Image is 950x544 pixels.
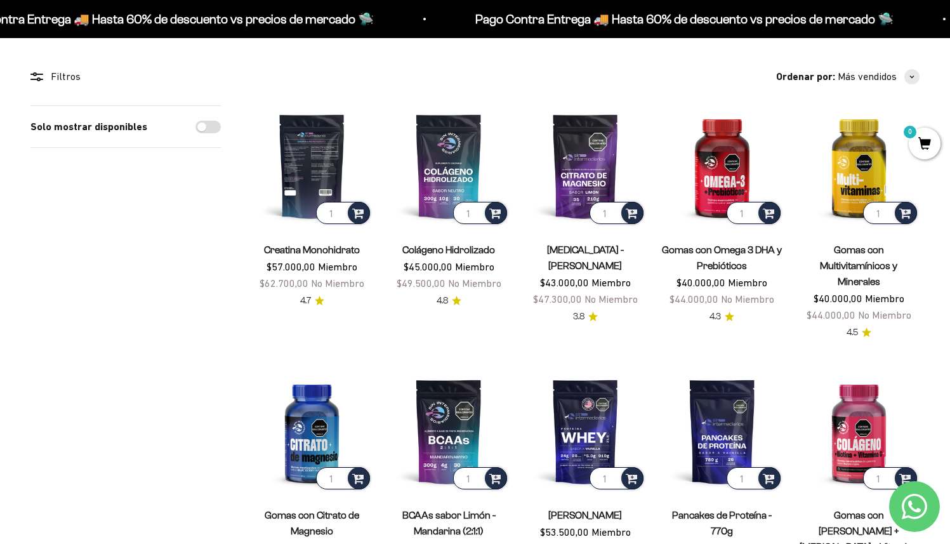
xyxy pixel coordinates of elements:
[591,277,631,288] span: Miembro
[404,261,452,272] span: $45.000,00
[909,138,940,152] a: 0
[847,326,858,340] span: 4.5
[474,9,892,29] p: Pago Contra Entrega 🚚 Hasta 60% de descuento vs precios de mercado 🛸
[676,277,725,288] span: $40.000,00
[311,277,364,289] span: No Miembro
[776,69,835,85] span: Ordenar por:
[547,244,624,271] a: [MEDICAL_DATA] - [PERSON_NAME]
[402,510,496,536] a: BCAAs sabor Limón - Mandarina (2:1:1)
[548,510,622,521] a: [PERSON_NAME]
[265,510,359,536] a: Gomas con Citrato de Magnesio
[814,293,862,304] span: $40.000,00
[865,293,904,304] span: Miembro
[397,277,445,289] span: $49.500,00
[437,294,448,308] span: 4.8
[267,261,315,272] span: $57.000,00
[573,310,584,324] span: 3.8
[30,69,221,85] div: Filtros
[540,277,589,288] span: $43.000,00
[709,310,721,324] span: 4.3
[251,105,373,227] img: Creatina Monohidrato
[838,69,920,85] button: Más vendidos
[591,526,631,538] span: Miembro
[260,277,308,289] span: $62.700,00
[300,294,324,308] a: 4.74.7 de 5.0 estrellas
[448,277,501,289] span: No Miembro
[902,124,918,140] mark: 0
[455,261,494,272] span: Miembro
[533,293,582,305] span: $47.300,00
[402,244,495,255] a: Colágeno Hidrolizado
[820,244,897,287] a: Gomas con Multivitamínicos y Minerales
[838,69,897,85] span: Más vendidos
[858,309,911,321] span: No Miembro
[573,310,598,324] a: 3.83.8 de 5.0 estrellas
[672,510,772,536] a: Pancakes de Proteína - 770g
[584,293,638,305] span: No Miembro
[807,309,855,321] span: $44.000,00
[437,294,461,308] a: 4.84.8 de 5.0 estrellas
[709,310,734,324] a: 4.34.3 de 5.0 estrellas
[30,119,147,135] label: Solo mostrar disponibles
[662,244,782,271] a: Gomas con Omega 3 DHA y Prebióticos
[728,277,767,288] span: Miembro
[540,526,589,538] span: $53.500,00
[670,293,718,305] span: $44.000,00
[300,294,311,308] span: 4.7
[318,261,357,272] span: Miembro
[847,326,871,340] a: 4.54.5 de 5.0 estrellas
[721,293,774,305] span: No Miembro
[264,244,360,255] a: Creatina Monohidrato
